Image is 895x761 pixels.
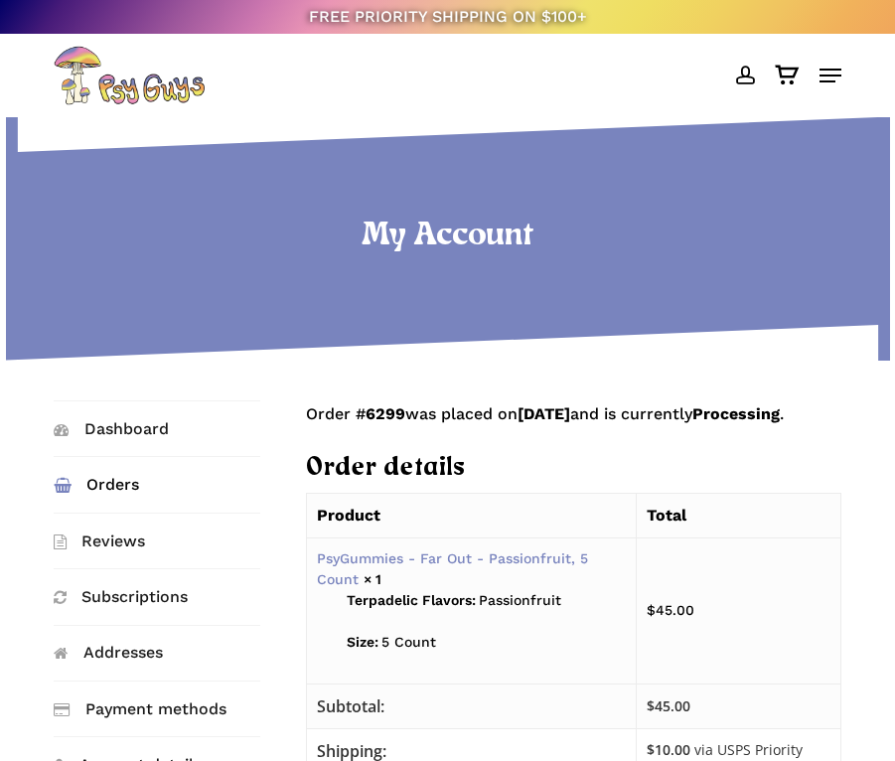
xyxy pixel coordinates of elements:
[765,46,810,105] a: Cart
[306,493,636,537] th: Product
[54,682,260,736] a: Payment methods
[647,696,690,715] span: 45.00
[306,400,841,452] p: Order # was placed on and is currently .
[347,632,626,674] p: 5 Count
[647,602,656,618] span: $
[54,401,260,456] a: Dashboard
[347,632,378,653] strong: Size:
[692,404,780,423] mark: Processing
[54,514,260,568] a: Reviews
[366,404,405,423] mark: 6299
[54,626,260,681] a: Addresses
[647,602,694,618] bdi: 45.00
[54,569,260,624] a: Subscriptions
[636,493,840,537] th: Total
[306,452,841,486] h2: Order details
[306,684,636,728] th: Subtotal:
[820,66,841,85] a: Navigation Menu
[647,696,655,715] span: $
[347,590,626,632] p: Passionfruit
[54,46,205,105] img: PsyGuys
[364,571,381,587] strong: × 1
[647,740,655,759] span: $
[647,740,690,759] span: 10.00
[347,590,476,611] strong: Terpadelic Flavors:
[54,457,260,512] a: Orders
[518,404,570,423] mark: [DATE]
[317,550,588,587] a: PsyGummies - Far Out - Passionfruit, 5 Count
